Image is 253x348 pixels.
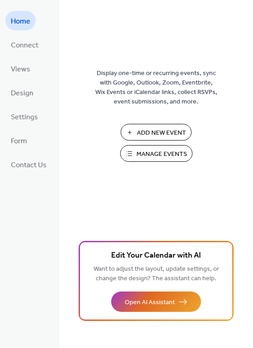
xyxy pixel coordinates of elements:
a: Home [5,11,36,30]
a: Views [5,59,36,78]
span: Manage Events [136,150,187,159]
a: Contact Us [5,155,52,174]
span: Settings [11,110,38,124]
span: Form [11,134,27,148]
span: Home [11,14,30,28]
span: Display one-time or recurring events, sync with Google, Outlook, Zoom, Eventbrite, Wix Events or ... [95,69,217,107]
span: Contact Us [11,158,47,172]
button: Manage Events [120,145,192,162]
span: Connect [11,38,38,52]
a: Form [5,131,33,150]
a: Settings [5,107,43,126]
span: Want to adjust the layout, update settings, or change the design? The assistant can help. [94,263,219,285]
a: Design [5,83,39,102]
span: Design [11,86,33,100]
span: Views [11,62,30,76]
button: Add New Event [121,124,192,141]
a: Connect [5,35,44,54]
span: Open AI Assistant [125,298,175,307]
span: Edit Your Calendar with AI [111,249,201,262]
button: Open AI Assistant [111,292,201,312]
span: Add New Event [137,128,186,138]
